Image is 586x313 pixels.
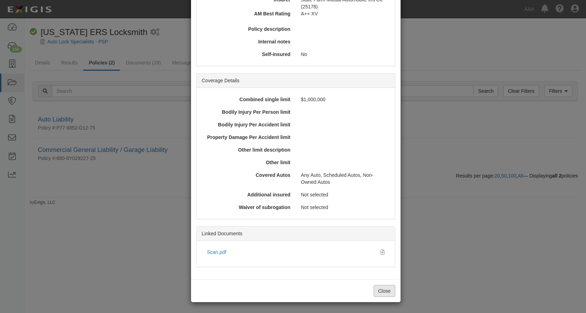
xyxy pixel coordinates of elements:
div: No [296,51,392,58]
div: Not selected [296,204,392,211]
div: Waiver of subrogation [199,204,296,211]
div: Not selected [296,191,392,198]
div: Other limit [199,159,296,166]
div: Policy description [199,26,296,33]
div: Bodily Injury Per Person limit [199,109,296,116]
div: Any Auto, Scheduled Autos, Non-Owned Autos [296,172,392,186]
a: Scan.pdf [207,249,226,255]
div: Internal notes [199,38,296,45]
div: Combined single limit [199,96,296,103]
div: Covered Autos [199,172,296,179]
div: Self-insured [199,51,296,58]
div: Scan.pdf [207,249,375,256]
div: Coverage Details [197,74,395,88]
div: Additional insured [199,191,296,198]
div: Bodily Injury Per Accident limit [199,121,296,128]
div: Other limit description [199,146,296,153]
div: Linked Documents [197,227,395,241]
div: $1,000,000 [296,96,392,103]
div: Property Damage Per Accident limit [199,134,296,141]
button: Close [374,285,395,297]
